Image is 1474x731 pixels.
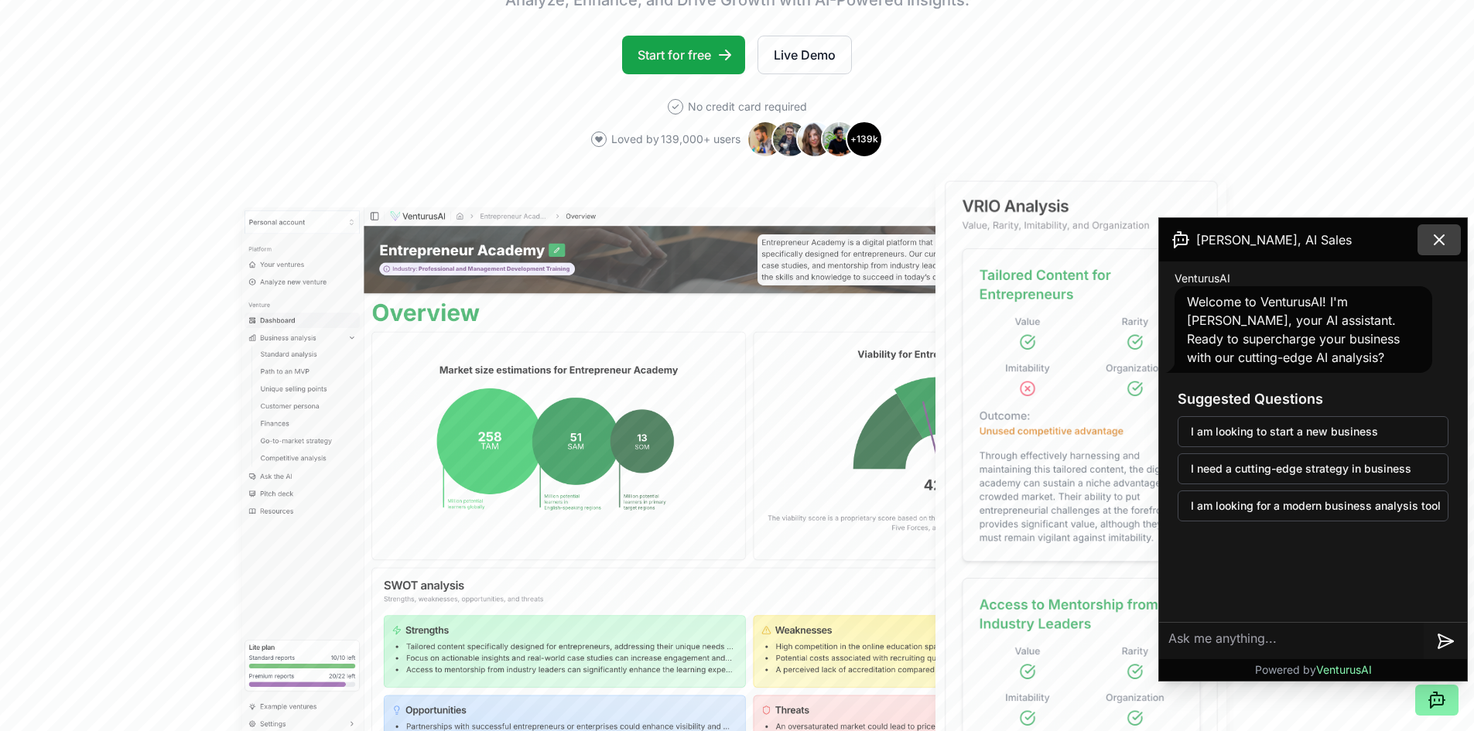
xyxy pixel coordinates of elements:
h3: Suggested Questions [1178,388,1448,410]
button: I am looking to start a new business [1178,416,1448,447]
span: [PERSON_NAME], AI Sales [1196,231,1352,249]
img: Avatar 1 [747,121,784,158]
img: Avatar 3 [796,121,833,158]
a: Start for free [622,36,745,74]
p: Powered by [1255,662,1372,678]
button: I need a cutting-edge strategy in business [1178,453,1448,484]
span: Welcome to VenturusAI! I'm [PERSON_NAME], your AI assistant. Ready to supercharge your business w... [1187,294,1400,365]
button: I am looking for a modern business analysis tool [1178,490,1448,521]
a: Live Demo [758,36,852,74]
img: Avatar 4 [821,121,858,158]
span: VenturusAI [1316,663,1372,676]
img: Avatar 2 [771,121,809,158]
span: VenturusAI [1175,271,1230,286]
